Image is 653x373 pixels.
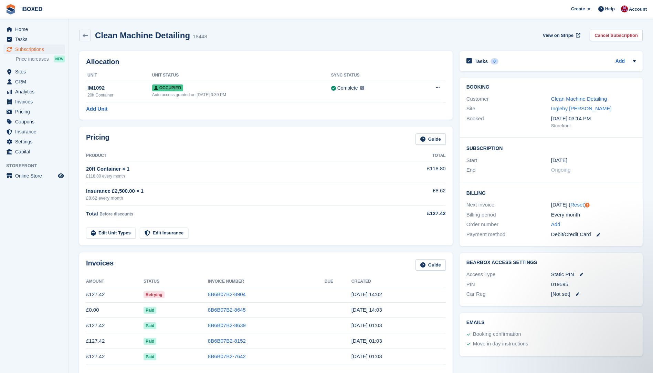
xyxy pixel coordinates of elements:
span: Paid [144,322,156,329]
a: menu [3,44,65,54]
div: IM1092 [87,84,152,92]
div: [DATE] ( ) [551,201,636,209]
th: Invoice Number [208,276,325,287]
time: 2025-09-30 13:02:51 UTC [351,291,382,297]
a: menu [3,147,65,157]
div: £8.62 every month [86,195,390,202]
a: Guide [415,259,446,271]
span: Analytics [15,87,56,97]
h2: Pricing [86,133,109,145]
span: Help [605,6,615,12]
div: Order number [466,221,551,229]
span: Settings [15,137,56,147]
th: Product [86,150,390,161]
th: Created [351,276,446,287]
a: Clean Machine Detailing [551,96,607,102]
th: Sync Status [331,70,411,81]
td: £127.42 [86,333,144,349]
time: 2025-08-12 00:03:23 UTC [351,338,382,344]
a: Edit Unit Types [86,228,136,239]
a: Cancel Subscription [590,30,643,41]
th: Unit Status [152,70,331,81]
time: 2025-07-12 00:03:28 UTC [351,353,382,359]
span: CRM [15,77,56,87]
div: Every month [551,211,636,219]
a: Preview store [57,172,65,180]
a: menu [3,127,65,137]
div: Storefront [551,122,636,129]
td: £118.80 [390,161,445,183]
a: Ingleby [PERSON_NAME] [551,105,612,111]
div: Move in day instructions [473,340,528,348]
div: 019595 [551,281,636,289]
h2: Subscription [466,144,636,151]
a: 8B6B07B2-7642 [208,353,246,359]
span: Account [629,6,647,13]
span: Insurance [15,127,56,137]
a: Add [551,221,560,229]
time: 2023-05-12 00:00:00 UTC [551,157,567,164]
h2: Emails [466,320,636,325]
a: iBOXED [19,3,45,15]
div: [DATE] 03:14 PM [551,115,636,123]
a: menu [3,171,65,181]
a: Edit Insurance [140,228,189,239]
span: Paid [144,307,156,314]
div: Booked [466,115,551,129]
a: menu [3,107,65,117]
div: Car Reg [466,290,551,298]
th: Due [325,276,351,287]
div: Billing period [466,211,551,219]
h2: Booking [466,84,636,90]
div: Insurance £2,500.00 × 1 [86,187,390,195]
th: Amount [86,276,144,287]
span: Paid [144,353,156,360]
a: 8B6B07B2-8904 [208,291,246,297]
a: Guide [415,133,446,145]
div: Site [466,105,551,113]
td: £127.42 [86,318,144,333]
div: Start [466,157,551,164]
span: Home [15,24,56,34]
a: menu [3,77,65,87]
a: menu [3,97,65,107]
div: Customer [466,95,551,103]
span: Price increases [16,56,49,62]
time: 2025-09-12 00:03:23 UTC [351,322,382,328]
a: Add [615,58,625,65]
th: Total [390,150,445,161]
div: £127.42 [390,210,445,218]
span: Before discounts [99,212,133,216]
span: Total [86,211,98,216]
div: Access Type [466,271,551,279]
td: £0.00 [86,302,144,318]
a: 8B6B07B2-8152 [208,338,246,344]
div: 20ft Container × 1 [86,165,390,173]
span: Ongoing [551,167,571,173]
a: 8B6B07B2-8645 [208,307,246,313]
th: Status [144,276,208,287]
a: Price increases NEW [16,55,65,63]
img: stora-icon-8386f47178a22dfd0bd8f6a31ec36ba5ce8667c1dd55bd0f319d3a0aa187defe.svg [6,4,16,14]
span: View on Stripe [543,32,573,39]
span: Sites [15,67,56,77]
div: £118.80 every month [86,173,390,179]
th: Unit [86,70,152,81]
span: Subscriptions [15,44,56,54]
a: View on Stripe [540,30,582,41]
span: Create [571,6,585,12]
span: Online Store [15,171,56,181]
span: Pricing [15,107,56,117]
div: Static PIN [551,271,636,279]
h2: Allocation [86,58,446,66]
time: 2025-09-12 13:03:22 UTC [351,307,382,313]
div: 0 [491,58,498,64]
div: Debit/Credit Card [551,231,636,239]
div: NEW [54,56,65,62]
a: menu [3,34,65,44]
h2: Invoices [86,259,114,271]
span: Tasks [15,34,56,44]
span: Retrying [144,291,165,298]
img: icon-info-grey-7440780725fd019a000dd9b08b2336e03edf1995a4989e88bcd33f0948082b44.svg [360,86,364,90]
span: Invoices [15,97,56,107]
